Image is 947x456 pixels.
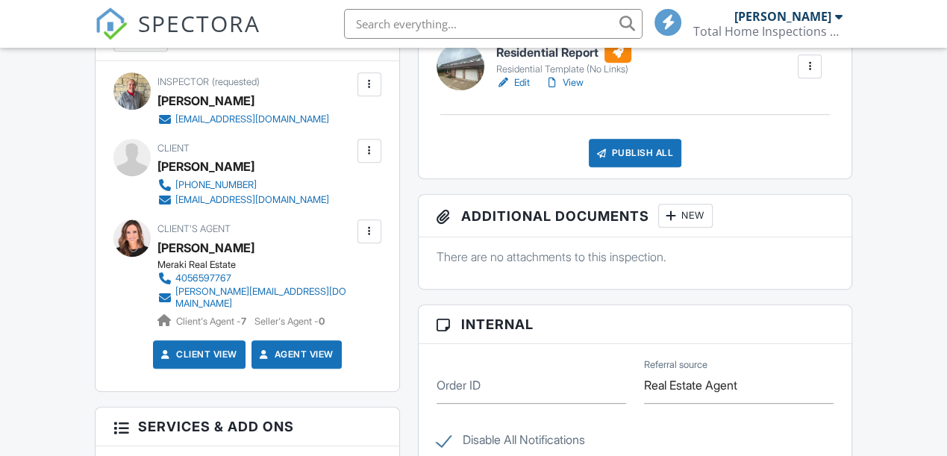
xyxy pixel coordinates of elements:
[157,90,254,112] div: [PERSON_NAME]
[157,271,354,286] a: 4056597767
[157,143,190,154] span: Client
[158,347,237,362] a: Client View
[496,75,530,90] a: Edit
[241,316,246,327] strong: 7
[496,43,631,76] a: Residential Report Residential Template (No Links)
[157,178,329,193] a: [PHONE_NUMBER]
[212,76,260,87] span: (requested)
[138,7,260,39] span: SPECTORA
[157,155,254,178] div: [PERSON_NAME]
[157,259,366,271] div: Meraki Real Estate
[693,24,843,39] div: Total Home Inspections LLC
[319,316,325,327] strong: 0
[658,204,713,228] div: New
[157,286,354,310] a: [PERSON_NAME][EMAIL_ADDRESS][DOMAIN_NAME]
[95,20,260,51] a: SPECTORA
[176,316,249,327] span: Client's Agent -
[175,113,329,125] div: [EMAIL_ADDRESS][DOMAIN_NAME]
[157,223,231,234] span: Client's Agent
[257,347,334,362] a: Agent View
[157,237,254,259] a: [PERSON_NAME]
[545,75,584,90] a: View
[175,272,231,284] div: 4056597767
[419,195,851,237] h3: Additional Documents
[175,286,354,310] div: [PERSON_NAME][EMAIL_ADDRESS][DOMAIN_NAME]
[254,316,325,327] span: Seller's Agent -
[344,9,643,39] input: Search everything...
[157,112,329,127] a: [EMAIL_ADDRESS][DOMAIN_NAME]
[175,179,257,191] div: [PHONE_NUMBER]
[175,194,329,206] div: [EMAIL_ADDRESS][DOMAIN_NAME]
[644,358,707,372] label: Referral source
[437,249,834,265] p: There are no attachments to this inspection.
[496,43,631,63] h6: Residential Report
[437,433,585,452] label: Disable All Notifications
[589,139,682,167] div: Publish All
[437,377,481,393] label: Order ID
[96,407,399,446] h3: Services & Add ons
[157,76,209,87] span: Inspector
[496,63,631,75] div: Residential Template (No Links)
[95,7,128,40] img: The Best Home Inspection Software - Spectora
[419,305,851,344] h3: Internal
[157,193,329,207] a: [EMAIL_ADDRESS][DOMAIN_NAME]
[734,9,831,24] div: [PERSON_NAME]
